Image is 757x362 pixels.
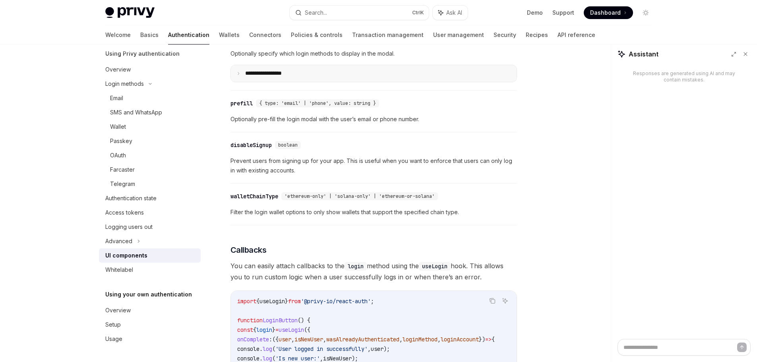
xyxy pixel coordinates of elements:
[446,9,462,17] span: Ask AI
[219,25,240,45] a: Wallets
[399,336,403,343] span: ,
[105,7,155,18] img: light logo
[99,332,201,346] a: Usage
[352,355,358,362] span: );
[230,156,517,175] span: Prevent users from signing up for your app. This is useful when you want to enforce that users ca...
[275,345,368,352] span: 'User logged in successfully'
[345,262,367,271] code: login
[110,165,135,174] div: Farcaster
[323,336,326,343] span: ,
[230,114,517,124] span: Optionally pre-fill the login modal with the user’s email or phone number.
[485,336,492,343] span: =>
[99,317,201,332] a: Setup
[558,25,595,45] a: API reference
[230,99,253,107] div: prefill
[105,334,122,344] div: Usage
[527,9,543,17] a: Demo
[272,326,275,333] span: }
[285,298,288,305] span: }
[263,345,272,352] span: log
[326,336,399,343] span: wasAlreadyAuthenticated
[737,343,747,352] button: Send message
[263,317,298,324] span: LoginButton
[272,355,275,362] span: (
[99,163,201,177] a: Farcaster
[249,25,281,45] a: Connectors
[419,262,451,271] code: useLogin
[105,251,147,260] div: UI components
[230,49,517,58] span: Optionally specify which login methods to display in the modal.
[272,345,275,352] span: (
[140,25,159,45] a: Basics
[99,303,201,317] a: Overview
[256,298,259,305] span: {
[441,336,479,343] span: loginAccount
[105,25,131,45] a: Welcome
[230,207,517,217] span: Filter the login wallet options to only show wallets that support the specified chain type.
[278,142,298,148] span: boolean
[253,326,256,333] span: {
[298,317,310,324] span: () {
[237,317,263,324] span: function
[487,296,498,306] button: Copy the contents from the code block
[272,336,279,343] span: ({
[99,91,201,105] a: Email
[259,355,263,362] span: .
[301,298,371,305] span: '@privy-io/react-auth'
[433,6,468,20] button: Ask AI
[256,326,272,333] span: login
[269,336,272,343] span: :
[99,205,201,220] a: Access tokens
[412,10,424,16] span: Ctrl K
[105,306,131,315] div: Overview
[279,336,291,343] span: user
[110,108,162,117] div: SMS and WhatsApp
[259,345,263,352] span: .
[110,179,135,189] div: Telegram
[320,355,323,362] span: ,
[99,220,201,234] a: Logging users out
[263,355,272,362] span: log
[105,194,157,203] div: Authentication state
[105,79,144,89] div: Login methods
[275,326,279,333] span: =
[230,244,267,256] span: Callbacks
[99,105,201,120] a: SMS and WhatsApp
[304,326,310,333] span: ({
[99,177,201,191] a: Telegram
[237,326,253,333] span: const
[639,6,652,19] button: Toggle dark mode
[99,120,201,134] a: Wallet
[99,248,201,263] a: UI components
[305,8,327,17] div: Search...
[371,345,383,352] span: user
[230,192,278,200] div: walletChainType
[99,148,201,163] a: OAuth
[99,134,201,148] a: Passkey
[110,151,126,160] div: OAuth
[323,355,352,362] span: isNewUser
[479,336,485,343] span: })
[110,93,123,103] div: Email
[492,336,495,343] span: {
[290,6,429,20] button: Search...CtrlK
[259,100,376,106] span: { type: 'email' | 'phone', value: string }
[629,49,658,59] span: Assistant
[584,6,633,19] a: Dashboard
[494,25,516,45] a: Security
[371,298,374,305] span: ;
[105,222,153,232] div: Logging users out
[403,336,438,343] span: loginMethod
[99,62,201,77] a: Overview
[433,25,484,45] a: User management
[279,326,304,333] span: useLogin
[237,336,269,343] span: onComplete
[383,345,390,352] span: );
[230,260,517,283] span: You can easily attach callbacks to the method using the hook. This allows you to run custom logic...
[291,25,343,45] a: Policies & controls
[237,345,259,352] span: console
[99,191,201,205] a: Authentication state
[105,208,144,217] div: Access tokens
[500,296,510,306] button: Ask AI
[237,298,256,305] span: import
